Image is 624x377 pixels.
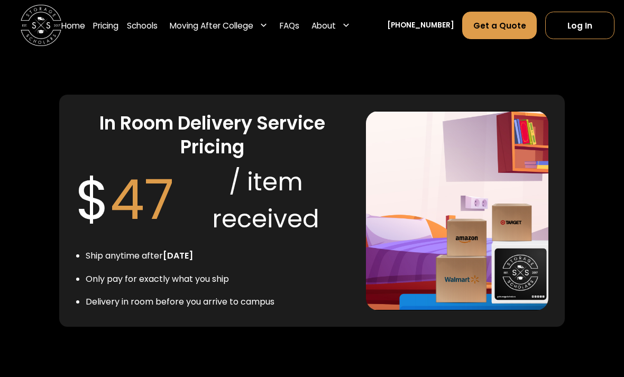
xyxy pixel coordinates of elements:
li: Ship anytime after [86,250,274,262]
a: [PHONE_NUMBER] [387,20,454,31]
li: Only pay for exactly what you ship [86,273,274,286]
img: In Room delivery. [366,111,548,310]
li: Delivery in room before you arrive to campus [86,296,274,308]
a: Get a Quote [462,12,537,39]
a: FAQs [280,11,299,40]
div: Moving After College [170,20,253,32]
a: Home [61,11,85,40]
a: Schools [127,11,158,40]
h3: In Room Delivery Service Pricing [76,111,350,159]
strong: [DATE] [163,250,193,262]
img: Storage Scholars main logo [21,5,61,46]
div: / item received [182,163,349,237]
a: Log In [545,12,614,39]
span: 47 [110,161,174,238]
div: Moving After College [166,11,271,40]
a: Pricing [93,11,118,40]
div: About [311,20,336,32]
div: $ [76,159,174,242]
div: About [308,11,354,40]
